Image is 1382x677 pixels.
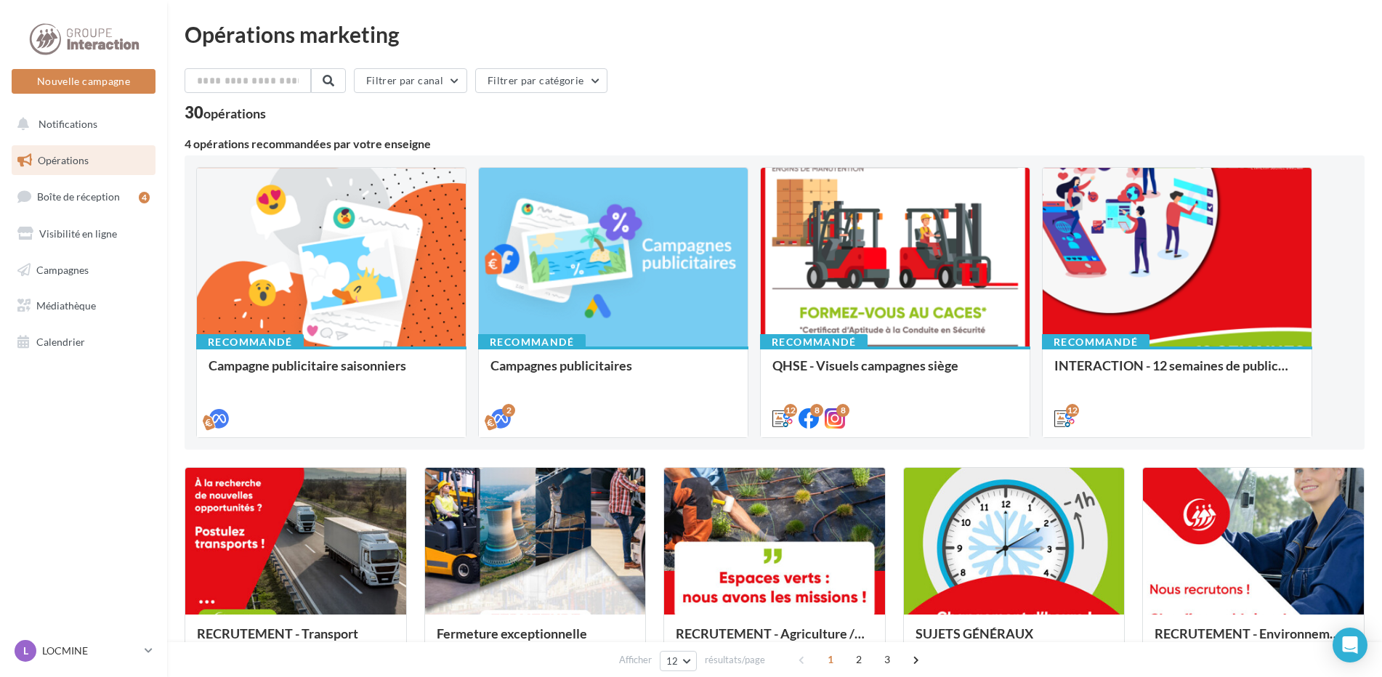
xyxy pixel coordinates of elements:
span: Afficher [619,653,652,667]
span: résultats/page [705,653,765,667]
div: RECRUTEMENT - Transport [197,626,395,655]
div: 4 opérations recommandées par votre enseigne [185,138,1365,150]
div: 8 [836,404,849,417]
button: Filtrer par catégorie [475,68,607,93]
button: 12 [660,651,697,671]
span: Notifications [39,118,97,130]
div: opérations [203,107,266,120]
span: Calendrier [36,336,85,348]
div: 12 [784,404,797,417]
button: Notifications [9,109,153,139]
div: Open Intercom Messenger [1333,628,1367,662]
p: LOCMINE [42,644,139,658]
div: 12 [1066,404,1079,417]
div: QHSE - Visuels campagnes siège [772,358,1018,387]
span: 12 [666,655,679,667]
span: 2 [847,648,870,671]
span: L [23,644,28,658]
a: Calendrier [9,327,158,357]
a: Médiathèque [9,291,158,321]
div: 8 [810,404,823,417]
div: Campagne publicitaire saisonniers [209,358,454,387]
div: Campagnes publicitaires [490,358,736,387]
span: Opérations [38,154,89,166]
div: 2 [502,404,515,417]
div: RECRUTEMENT - Agriculture / Espaces verts [676,626,873,655]
div: 4 [139,192,150,203]
a: Visibilité en ligne [9,219,158,249]
div: Opérations marketing [185,23,1365,45]
span: 3 [876,648,899,671]
span: Boîte de réception [37,190,120,203]
button: Nouvelle campagne [12,69,155,94]
span: Campagnes [36,263,89,275]
div: INTERACTION - 12 semaines de publication [1054,358,1300,387]
div: RECRUTEMENT - Environnement [1155,626,1352,655]
div: Recommandé [1042,334,1149,350]
div: Recommandé [478,334,586,350]
span: Médiathèque [36,299,96,312]
a: L LOCMINE [12,637,155,665]
div: Fermeture exceptionnelle [437,626,634,655]
span: 1 [819,648,842,671]
a: Boîte de réception4 [9,181,158,212]
span: Visibilité en ligne [39,227,117,240]
a: Campagnes [9,255,158,285]
div: SUJETS GÉNÉRAUX [916,626,1113,655]
div: 30 [185,105,266,121]
a: Opérations [9,145,158,176]
div: Recommandé [196,334,304,350]
button: Filtrer par canal [354,68,467,93]
div: Recommandé [760,334,868,350]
